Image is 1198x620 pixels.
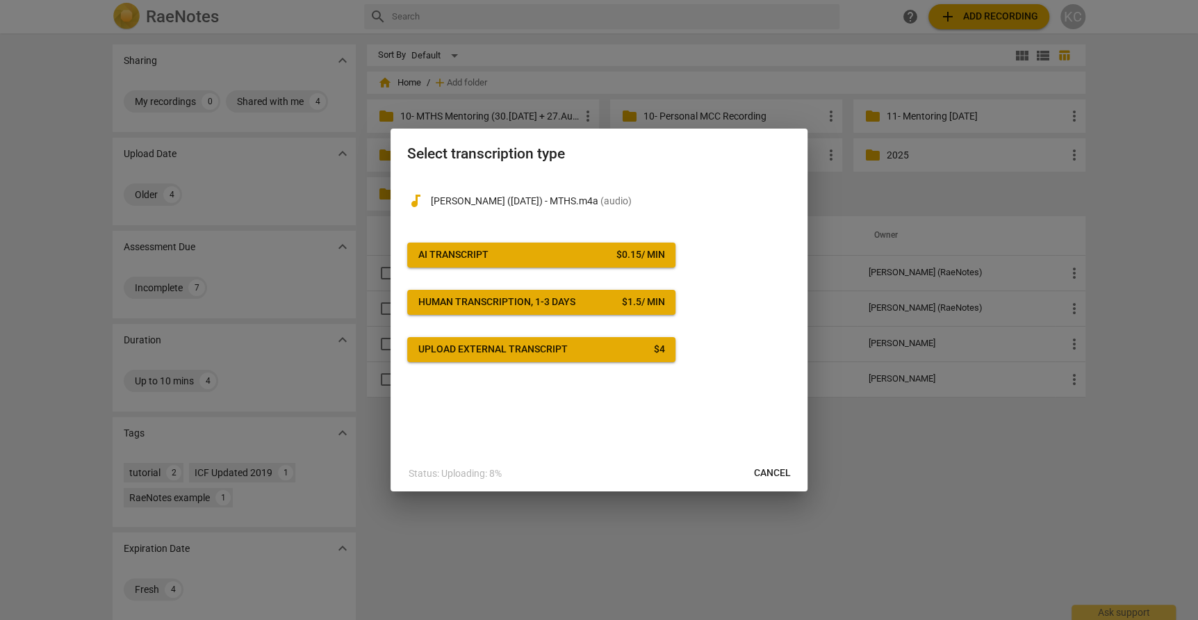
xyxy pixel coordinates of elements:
[418,295,575,309] div: Human transcription, 1-3 days
[431,194,791,209] p: Lindsay (6.Sep.2025) - MTHS.m4a(audio)
[754,466,791,480] span: Cancel
[418,248,489,262] div: AI Transcript
[616,248,664,262] div: $ 0.15 / min
[407,243,675,268] button: AI Transcript$0.15/ min
[600,195,632,206] span: ( audio )
[743,461,802,486] button: Cancel
[409,466,502,481] p: Status: Uploading: 8%
[621,295,664,309] div: $ 1.5 / min
[407,290,675,315] button: Human transcription, 1-3 days$1.5/ min
[653,343,664,357] div: $ 4
[407,337,675,362] button: Upload external transcript$4
[418,343,568,357] div: Upload external transcript
[407,145,791,163] h2: Select transcription type
[407,193,424,209] span: audiotrack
